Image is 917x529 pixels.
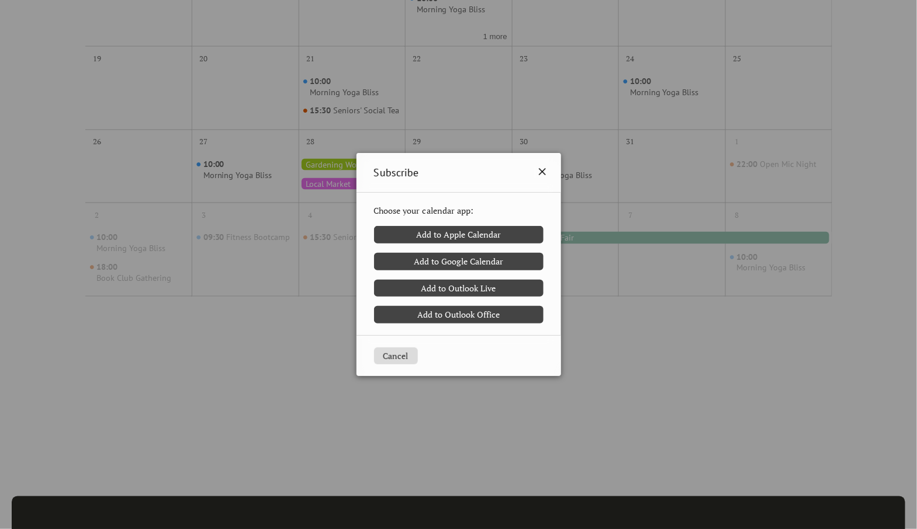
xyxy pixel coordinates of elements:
a: Add to Google Calendar [374,253,544,270]
a: Add to Outlook Office [374,306,544,323]
span: Choose your calendar app: [374,204,474,217]
a: Add to Outlook Live [374,280,544,297]
a: Add to Apple Calendar [374,226,544,243]
span: Subscribe [374,165,418,180]
button: Cancel [374,347,418,365]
